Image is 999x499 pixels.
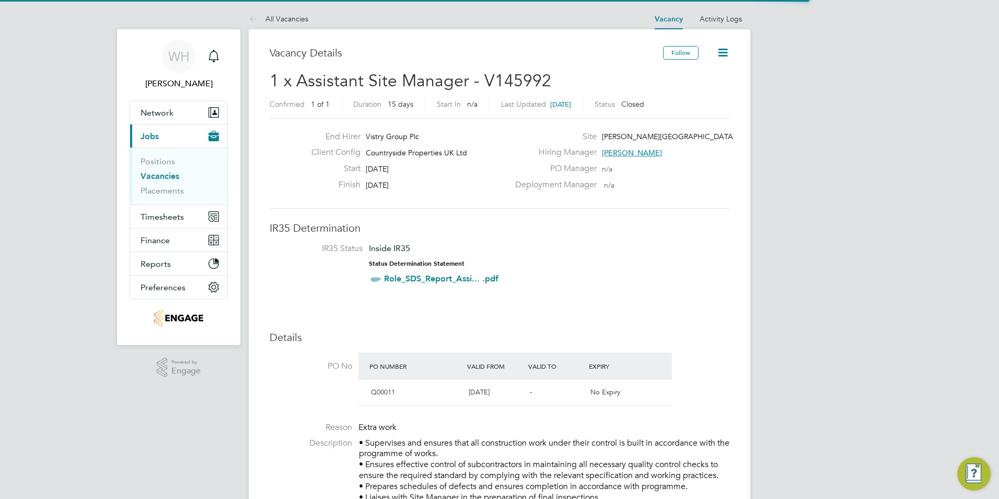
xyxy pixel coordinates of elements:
[526,357,587,376] div: Valid To
[509,131,597,142] label: Site
[501,99,546,109] label: Last Updated
[388,99,413,109] span: 15 days
[655,15,683,24] a: Vacancy
[141,235,170,245] span: Finance
[130,252,227,275] button: Reports
[957,457,991,491] button: Engage Resource Center
[586,357,647,376] div: Expiry
[509,147,597,158] label: Hiring Manager
[270,422,352,433] label: Reason
[117,29,240,345] nav: Main navigation
[154,310,203,326] img: knightwood-logo-retina.png
[141,108,173,118] span: Network
[311,99,330,109] span: 1 of 1
[130,276,227,299] button: Preferences
[509,179,597,190] label: Deployment Manager
[270,438,352,449] label: Description
[270,331,729,344] h3: Details
[366,164,389,174] span: [DATE]
[171,367,201,376] span: Engage
[130,205,227,228] button: Timesheets
[621,99,644,109] span: Closed
[384,274,498,283] a: Role_SDS_Report_Assi... .pdf
[141,186,184,196] a: Placements
[130,310,228,326] a: Go to home page
[130,124,227,148] button: Jobs
[303,163,361,174] label: Start
[369,260,464,267] strong: Status Determination Statement
[366,180,389,190] span: [DATE]
[369,243,410,253] span: Inside IR35
[602,148,662,157] span: [PERSON_NAME]
[604,180,614,190] span: n/a
[270,221,729,235] h3: IR35 Determination
[168,50,190,63] span: WH
[130,40,228,90] a: WH[PERSON_NAME]
[303,147,361,158] label: Client Config
[270,46,663,60] h3: Vacancy Details
[130,148,227,205] div: Jobs
[141,131,159,141] span: Jobs
[157,358,201,378] a: Powered byEngage
[467,99,478,109] span: n/a
[141,282,185,292] span: Preferences
[469,388,490,396] span: [DATE]
[270,361,352,372] label: PO No
[663,46,699,60] button: Follow
[270,71,551,91] span: 1 x Assistant Site Manager - V145992
[367,357,464,376] div: PO Number
[358,422,397,433] span: Extra work
[280,243,363,254] label: IR35 Status
[249,14,308,24] a: All Vacancies
[141,212,184,222] span: Timesheets
[366,148,467,157] span: Countryside Properties UK Ltd
[130,101,227,124] button: Network
[130,229,227,252] button: Finance
[366,132,419,141] span: Vistry Group Plc
[270,99,305,109] label: Confirmed
[550,100,571,109] span: [DATE]
[602,164,612,174] span: n/a
[130,77,228,90] span: Will Hiles
[353,99,381,109] label: Duration
[171,358,201,367] span: Powered by
[464,357,526,376] div: Valid From
[303,179,361,190] label: Finish
[141,156,175,166] a: Positions
[141,259,171,269] span: Reports
[141,171,179,181] a: Vacancies
[700,14,742,24] a: Activity Logs
[509,163,597,174] label: PO Manager
[530,388,532,396] span: -
[437,99,461,109] label: Start In
[371,388,395,396] span: Q00011
[595,99,615,109] label: Status
[303,131,361,142] label: End Hirer
[602,132,741,141] span: [PERSON_NAME][GEOGRAPHIC_DATA] 8
[590,388,620,396] span: No Expiry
